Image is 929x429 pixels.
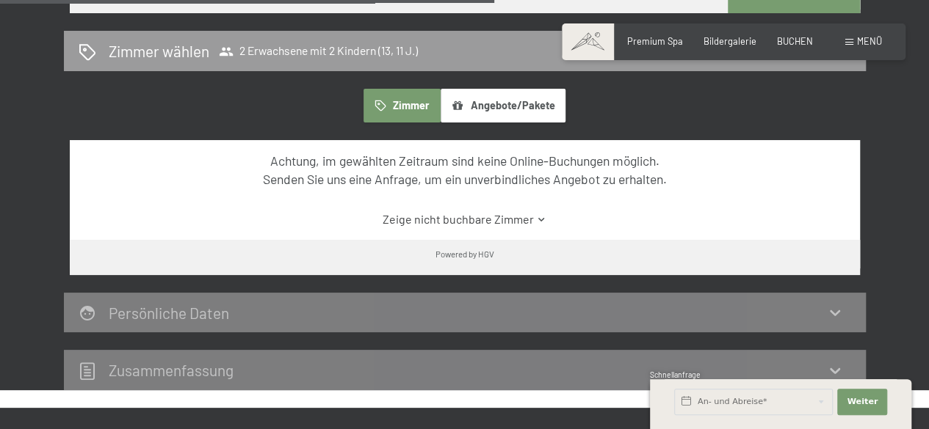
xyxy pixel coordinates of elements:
span: Menü [857,35,882,47]
button: Weiter [837,389,887,415]
button: Zimmer [364,89,440,122]
span: Weiter [847,396,878,408]
a: Bildergalerie [704,35,756,47]
h2: Persönliche Daten [109,304,229,322]
button: Angebote/Pakete [441,89,565,122]
span: 2 Erwachsene mit 2 Kindern (13, 11 J.) [219,44,418,59]
a: Premium Spa [627,35,683,47]
span: Schnellanfrage [650,370,701,379]
a: BUCHEN [777,35,813,47]
h2: Zusammen­fassung [109,361,234,379]
h2: Zimmer wählen [109,40,209,62]
a: Zeige nicht buchbare Zimmer [93,211,836,227]
div: Powered by HGV [435,248,494,260]
div: Achtung, im gewählten Zeitraum sind keine Online-Buchungen möglich. Senden Sie uns eine Anfrage, ... [93,152,836,188]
